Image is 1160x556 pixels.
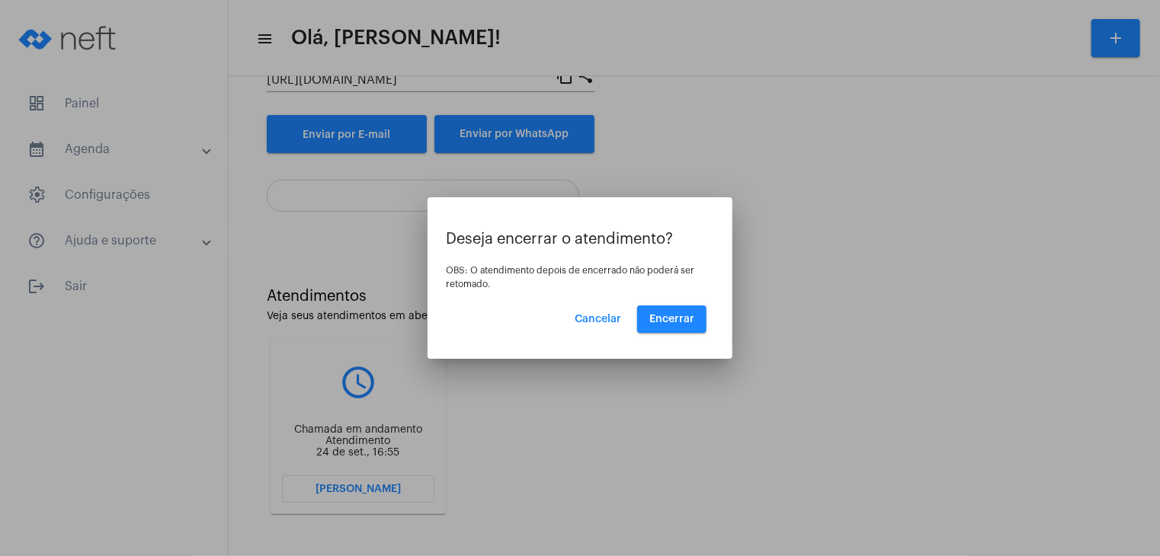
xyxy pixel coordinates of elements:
[446,231,714,248] p: Deseja encerrar o atendimento?
[446,266,694,289] span: OBS: O atendimento depois de encerrado não poderá ser retomado.
[637,305,707,333] button: Encerrar
[575,314,621,324] span: Cancelar
[562,305,633,333] button: Cancelar
[649,314,694,324] span: Encerrar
